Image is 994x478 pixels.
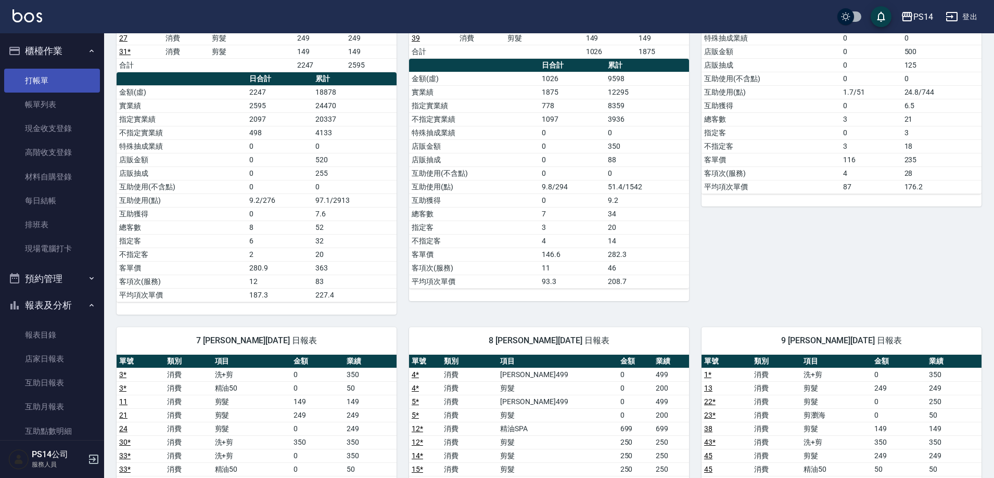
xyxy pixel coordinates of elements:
[247,72,313,86] th: 日合計
[801,449,872,462] td: 剪髮
[409,99,539,112] td: 指定實業績
[409,221,539,234] td: 指定客
[117,355,164,368] th: 單號
[344,449,397,462] td: 350
[872,368,926,381] td: 0
[702,112,840,126] td: 總客數
[926,449,982,462] td: 249
[291,381,343,395] td: 0
[247,112,313,126] td: 2097
[605,248,689,261] td: 282.3
[409,207,539,221] td: 總客數
[702,153,840,166] td: 客單價
[702,180,840,193] td: 平均項次單價
[539,221,605,234] td: 3
[313,221,397,234] td: 52
[247,153,313,166] td: 0
[605,85,689,99] td: 12295
[344,408,397,422] td: 249
[539,59,605,72] th: 日合計
[618,422,654,435] td: 699
[295,45,346,58] td: 149
[117,99,247,112] td: 實業績
[344,435,397,449] td: 350
[422,335,677,346] span: 8 [PERSON_NAME][DATE] 日報表
[751,408,801,422] td: 消費
[117,248,247,261] td: 不指定客
[498,422,617,435] td: 精油SPA
[872,449,926,462] td: 249
[313,207,397,221] td: 7.6
[653,435,689,449] td: 250
[840,166,902,180] td: 4
[618,395,654,408] td: 0
[801,422,872,435] td: 剪髮
[409,193,539,207] td: 互助獲得
[4,395,100,419] a: 互助月報表
[164,381,212,395] td: 消費
[539,275,605,288] td: 93.3
[539,166,605,180] td: 0
[117,180,247,193] td: 互助使用(不含點)
[871,6,891,27] button: save
[539,99,605,112] td: 778
[897,6,937,28] button: PS14
[291,395,343,408] td: 149
[539,248,605,261] td: 146.6
[902,58,982,72] td: 125
[344,355,397,368] th: 業績
[409,234,539,248] td: 不指定客
[498,435,617,449] td: 剪髮
[4,371,100,395] a: 互助日報表
[291,422,343,435] td: 0
[605,126,689,139] td: 0
[801,408,872,422] td: 剪瀏海
[313,193,397,207] td: 97.1/2913
[409,153,539,166] td: 店販抽成
[313,180,397,193] td: 0
[902,180,982,193] td: 176.2
[902,112,982,126] td: 21
[702,166,840,180] td: 客項次(服務)
[840,153,902,166] td: 116
[117,207,247,221] td: 互助獲得
[605,59,689,72] th: 累計
[117,261,247,275] td: 客單價
[801,435,872,449] td: 洗+剪
[801,395,872,408] td: 剪髮
[313,72,397,86] th: 累計
[212,368,291,381] td: 洗+剪
[163,31,209,45] td: 消費
[344,368,397,381] td: 350
[12,9,42,22] img: Logo
[441,422,498,435] td: 消費
[409,275,539,288] td: 平均項次單價
[872,408,926,422] td: 0
[583,31,636,45] td: 149
[498,449,617,462] td: 剪髮
[117,85,247,99] td: 金額(虛)
[840,112,902,126] td: 3
[840,85,902,99] td: 1.7/51
[941,7,982,27] button: 登出
[605,139,689,153] td: 350
[117,126,247,139] td: 不指定實業績
[212,381,291,395] td: 精油50
[636,31,689,45] td: 149
[704,384,712,392] a: 13
[539,193,605,207] td: 0
[164,422,212,435] td: 消費
[605,207,689,221] td: 34
[247,234,313,248] td: 6
[872,395,926,408] td: 0
[801,381,872,395] td: 剪髮
[409,180,539,193] td: 互助使用(點)
[247,180,313,193] td: 0
[840,72,902,85] td: 0
[247,193,313,207] td: 9.2/276
[618,408,654,422] td: 0
[751,395,801,408] td: 消費
[212,462,291,476] td: 精油50
[539,207,605,221] td: 7
[605,99,689,112] td: 8359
